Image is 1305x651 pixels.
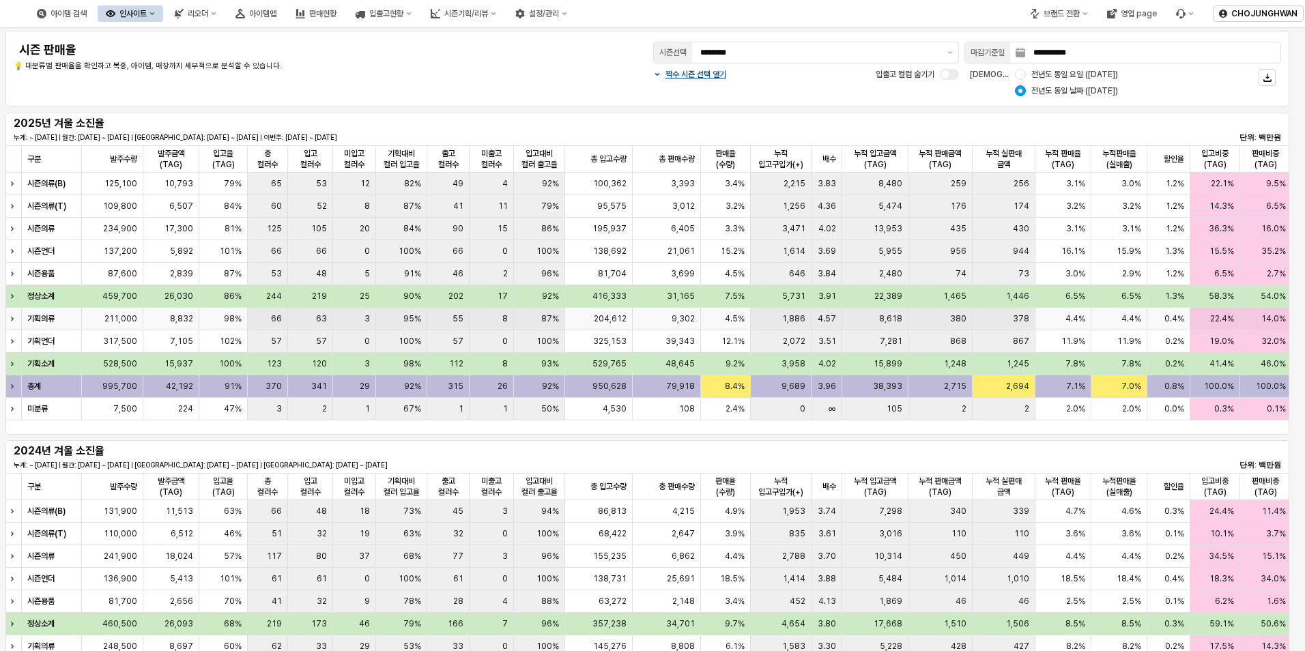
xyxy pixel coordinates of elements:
div: Expand row [5,173,23,194]
span: 4.57 [818,313,836,324]
span: 66 [271,246,282,257]
span: 8,832 [170,313,193,324]
span: 누적 판매율(TAG) [1041,148,1085,170]
span: 입고 컬러수 [293,148,328,170]
span: 15 [498,223,508,234]
div: Expand row [5,568,23,590]
div: Expand row [5,263,23,285]
span: 입고대비 컬러 출고율 [519,476,559,497]
div: Expand row [5,590,23,612]
span: 31,165 [667,291,695,302]
span: 입고비중(TAG) [1196,476,1234,497]
span: 3.83 [818,178,836,189]
span: 13,953 [874,223,902,234]
button: 설정/관리 [507,5,575,22]
span: 7,105 [170,336,193,347]
span: 판매율(수량) [706,148,745,170]
strong: 정상소계 [27,291,55,301]
span: 3,699 [671,268,695,279]
span: 1,256 [783,201,805,212]
span: 101% [220,246,242,257]
span: 누적 입고구입가(+) [756,148,805,170]
span: 20 [360,223,370,234]
span: 2,839 [170,268,193,279]
span: 3 [364,313,370,324]
span: 380 [950,313,966,324]
span: 미입고 컬러수 [339,476,370,497]
div: Expand row [5,240,23,262]
span: 입출고 컬럼 숨기기 [876,70,934,79]
span: 누적 입고금액(TAG) [848,148,902,170]
span: 총 입고수량 [590,154,627,164]
div: Expand row [5,330,23,352]
span: 95,575 [597,201,627,212]
span: 26,030 [164,291,193,302]
span: 105 [311,223,327,234]
span: 74 [956,268,966,279]
span: 204,612 [594,313,627,324]
span: 66 [453,246,463,257]
span: 100% [399,246,421,257]
span: 구분 [27,481,41,492]
span: 11.9% [1061,336,1085,347]
button: 제안 사항 표시 [942,42,958,63]
span: 63 [316,313,327,324]
span: 입고비중(TAG) [1196,148,1234,170]
div: 아이템 검색 [29,5,95,22]
p: 💡 대분류별 판매율을 확인하고 복종, 아이템, 매장까지 세부적으로 분석할 수 있습니다. [14,61,542,72]
span: 49 [453,178,463,189]
span: 누적 입고금액(TAG) [848,476,902,497]
span: 86% [224,291,242,302]
span: 발주금액(TAG) [149,148,193,170]
div: 영업 page [1121,9,1157,18]
span: 956 [950,246,966,257]
span: 2 [503,268,508,279]
span: 109,800 [103,201,137,212]
div: Expand row [5,500,23,522]
span: 입고대비 컬러 출고율 [519,148,559,170]
span: 총 판매수량 [659,481,695,492]
span: 기획대비 컬러 입고율 [382,476,421,497]
div: Expand row [5,218,23,240]
button: 짝수 시즌 선택 열기 [653,69,726,80]
span: 14.0% [1261,313,1286,324]
span: 41 [453,201,463,212]
span: 6,405 [671,223,695,234]
strong: 기획의류 [27,314,55,323]
span: 14.3% [1209,201,1234,212]
span: 79% [541,201,559,212]
strong: 시즌언더 [27,246,55,256]
span: 3.0% [1065,268,1085,279]
div: 설정/관리 [529,9,559,18]
span: 0 [502,336,508,347]
strong: 시즌의류(B) [27,179,66,188]
span: 54.0% [1261,291,1286,302]
span: 52 [317,201,327,212]
span: 12 [360,178,370,189]
button: 영업 page [1099,5,1165,22]
div: 입출고현황 [369,9,403,18]
span: 9,302 [672,313,695,324]
div: 인사이트 [119,9,147,18]
span: 판매비중(TAG) [1246,476,1285,497]
span: 82% [404,178,421,189]
span: 317,500 [103,336,137,347]
span: 90 [453,223,463,234]
span: 138,692 [593,246,627,257]
div: 브랜드 전환 [1022,5,1096,22]
span: 39,343 [665,336,695,347]
span: 1.2% [1166,201,1184,212]
button: 시즌기획/리뷰 [422,5,504,22]
span: 259 [951,178,966,189]
span: 5 [364,268,370,279]
span: 입고율(TAG) [205,476,242,497]
span: 4.4% [1121,313,1141,324]
span: 총 컬러수 [253,476,282,497]
span: 202 [448,291,463,302]
span: 3.0% [1121,178,1141,189]
span: 발주수량 [110,154,137,164]
span: 0.4% [1164,313,1184,324]
div: Expand row [5,398,23,420]
button: 아이템맵 [227,5,285,22]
